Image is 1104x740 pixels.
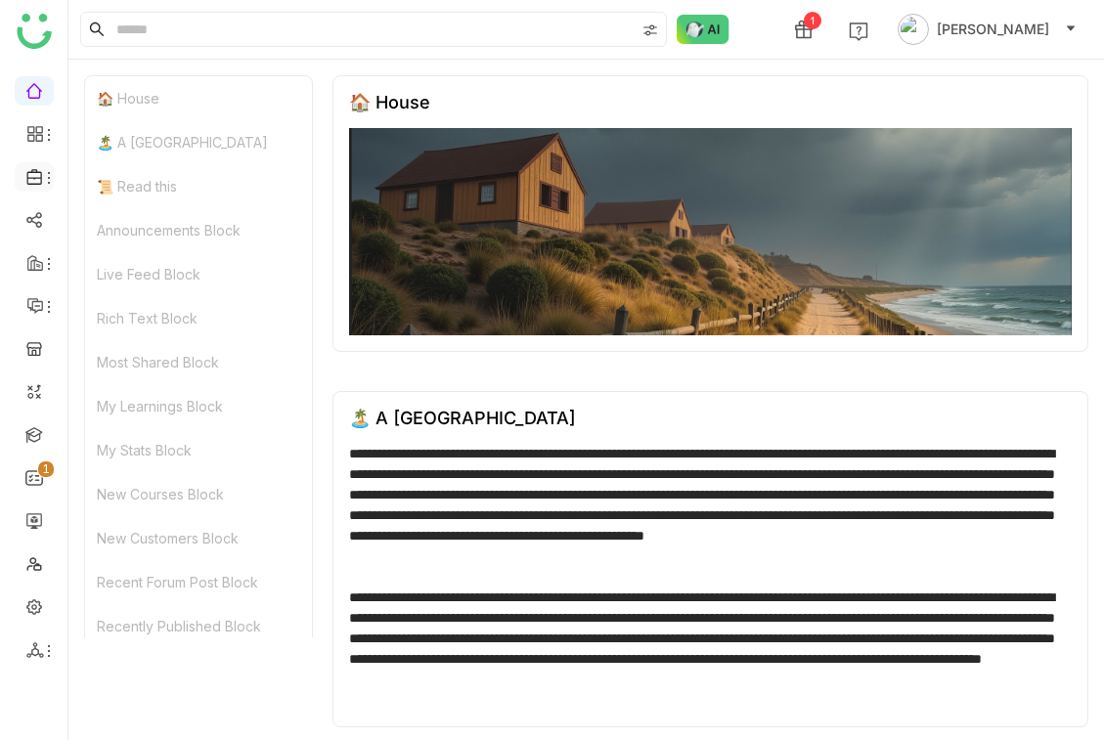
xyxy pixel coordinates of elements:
div: Announcements Block [85,208,312,252]
img: search-type.svg [642,22,658,38]
div: Most Shared Block [85,340,312,384]
img: 68553b2292361c547d91f02a [349,128,1073,335]
div: My Stats Block [85,428,312,472]
img: ask-buddy-normal.svg [677,15,729,44]
div: Rich Text Block [85,296,312,340]
div: 🏠 House [85,76,312,120]
img: avatar [898,14,929,45]
span: [PERSON_NAME] [937,19,1049,40]
img: help.svg [849,22,868,41]
div: 🏝️ A [GEOGRAPHIC_DATA] [349,408,576,428]
div: 🏝️ A [GEOGRAPHIC_DATA] [85,120,312,164]
div: New Courses Block [85,472,312,516]
div: 📜 Read this [85,164,312,208]
div: 🏠 House [349,92,430,112]
div: Live Feed Block [85,252,312,296]
div: 1 [804,12,821,29]
div: Recently Published Block [85,604,312,648]
nz-badge-sup: 1 [38,461,54,477]
img: logo [17,14,52,49]
button: [PERSON_NAME] [894,14,1081,45]
div: New Customers Block [85,516,312,560]
div: My Learnings Block [85,384,312,428]
div: Recent Forum Post Block [85,560,312,604]
p: 1 [42,459,50,479]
